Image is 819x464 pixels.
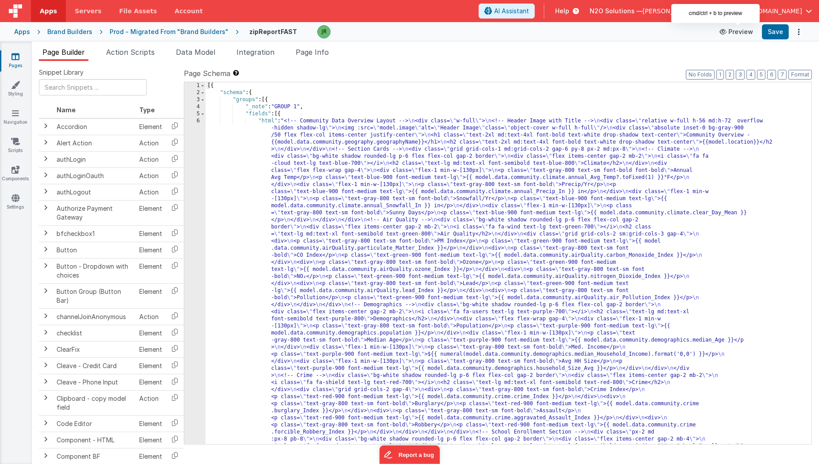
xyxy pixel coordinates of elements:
td: Action [136,308,166,325]
button: AI Assistant [479,4,535,19]
span: Data Model [176,48,215,57]
td: Action [136,184,166,200]
button: 2 [726,70,734,80]
td: Component - HTML [53,432,136,448]
td: Element [136,225,166,242]
span: Name [57,106,76,114]
button: Preview [714,25,758,39]
td: Element [136,341,166,358]
button: 3 [736,70,745,80]
td: authLogin [53,151,136,167]
span: [PERSON_NAME][EMAIL_ADDRESS][DOMAIN_NAME] [643,7,802,15]
td: Element [136,374,166,390]
td: Button - Dropdown with choices [53,258,136,283]
div: 5 [184,110,206,118]
button: 6 [767,70,776,80]
td: Cleave - Phone Input [53,374,136,390]
td: Element [136,200,166,225]
td: Button [53,242,136,258]
td: Element [136,242,166,258]
span: File Assets [119,7,157,15]
button: 1 [716,70,724,80]
span: Action Scripts [106,48,155,57]
td: Code Editor [53,415,136,432]
td: Authorize Payment Gateway [53,200,136,225]
td: ClearFix [53,341,136,358]
td: Action [136,151,166,167]
td: Element [136,432,166,448]
td: authLogout [53,184,136,200]
button: 4 [747,70,755,80]
h4: zipReportFAST [249,28,297,35]
span: Page Info [296,48,329,57]
button: N2O Solutions — [PERSON_NAME][EMAIL_ADDRESS][DOMAIN_NAME] [590,7,812,15]
span: Page Schema [184,68,230,79]
span: Servers [75,7,101,15]
td: checklist [53,325,136,341]
span: Page Builder [42,48,85,57]
td: Element [136,283,166,308]
span: Help [555,7,569,15]
td: Action [136,390,166,415]
td: authLoginOauth [53,167,136,184]
td: Clipboard - copy model field [53,390,136,415]
td: Action [136,167,166,184]
div: cmd/ctrl + b to preview [671,4,760,23]
td: Element [136,325,166,341]
div: 3 [184,96,206,103]
button: Save [762,24,789,39]
div: 4 [184,103,206,110]
button: 5 [757,70,766,80]
span: N2O Solutions — [590,7,643,15]
td: Element [136,415,166,432]
iframe: Marker.io feedback button [379,445,440,464]
div: Prod - Migrated From "Brand Builders" [110,27,229,36]
span: Snippet Library [39,68,84,77]
div: Apps [14,27,30,36]
span: Integration [236,48,274,57]
img: 7673832259734376a215dc8786de64cb [318,26,330,38]
td: Accordion [53,118,136,135]
span: AI Assistant [494,7,529,15]
div: 1 [184,82,206,89]
td: bfcheckbox1 [53,225,136,242]
input: Search Snippets ... [39,79,147,95]
div: 2 [184,89,206,96]
td: Button Group (Button Bar) [53,283,136,308]
td: Element [136,358,166,374]
button: Format [789,70,812,80]
button: No Folds [686,70,715,80]
td: Alert Action [53,135,136,151]
td: channelJoinAnonymous [53,308,136,325]
td: Element [136,258,166,283]
td: Action [136,135,166,151]
button: 7 [778,70,787,80]
td: Cleave - Credit Card [53,358,136,374]
div: Brand Builders [47,27,92,36]
span: Apps [40,7,57,15]
button: Options [792,26,805,38]
span: Type [139,106,155,114]
td: Element [136,118,166,135]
